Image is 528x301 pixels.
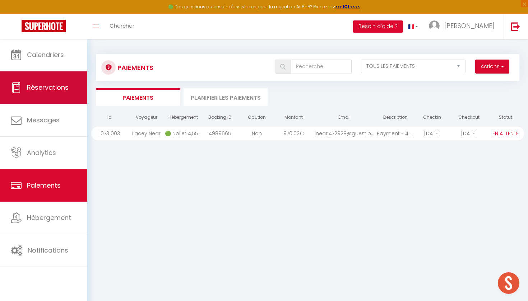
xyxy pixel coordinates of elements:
span: [PERSON_NAME] [444,21,495,30]
div: 10731003 [91,127,128,140]
span: € [300,130,304,137]
img: ... [429,20,440,31]
span: Hébergement [27,213,71,222]
input: Recherche [291,60,352,74]
div: Payment - 4989665 - ... [377,127,413,140]
span: Notifications [28,246,68,255]
a: ... [PERSON_NAME] [423,14,504,39]
span: Réservations [27,83,69,92]
h3: Paiements [117,60,153,76]
span: Paiements [27,181,61,190]
div: 🟢 Nollet 4,55 ⭐️ [165,127,202,140]
li: Paiements [96,88,180,106]
span: Chercher [110,22,134,29]
span: Calendriers [27,50,64,59]
div: Non [238,127,275,140]
img: Super Booking [22,20,66,32]
button: Actions [475,60,509,74]
th: Checkout [450,111,487,124]
th: Email [312,111,377,124]
th: Checkin [414,111,450,124]
div: 970.02 [275,127,312,140]
div: [DATE] [414,127,450,140]
th: Statut [487,111,524,124]
a: >>> ICI <<<< [335,4,360,10]
div: lnear.472928@guest.b... [312,127,377,140]
div: [DATE] [450,127,487,140]
div: Lacey Near [128,127,165,140]
a: Chercher [104,14,140,39]
th: Id [91,111,128,124]
button: Besoin d'aide ? [353,20,403,33]
div: 4989665 [202,127,238,140]
th: Hébergement [165,111,202,124]
div: Ouvrir le chat [498,272,519,294]
th: Booking ID [202,111,238,124]
th: Description [377,111,413,124]
img: logout [511,22,520,31]
th: Caution [238,111,275,124]
li: Planifier les paiements [184,88,268,106]
span: Messages [27,116,60,124]
span: Analytics [27,148,56,157]
th: Montant [275,111,312,124]
th: Voyageur [128,111,165,124]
